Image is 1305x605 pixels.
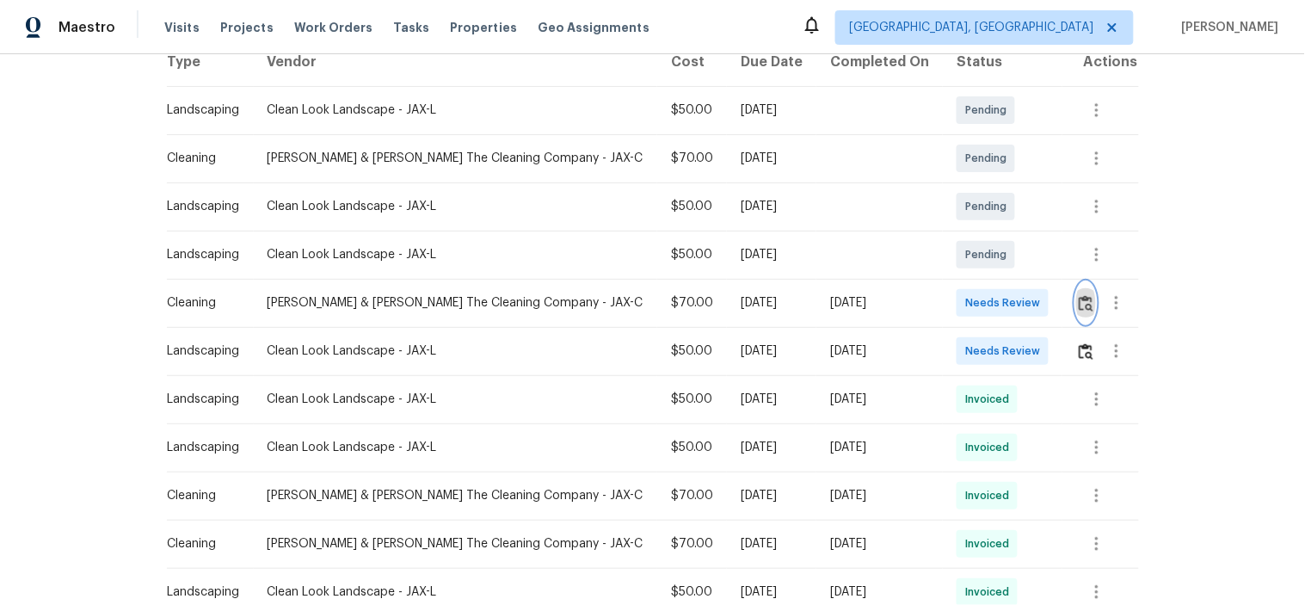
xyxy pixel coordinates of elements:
[741,391,803,408] div: [DATE]
[830,535,929,553] div: [DATE]
[965,487,1016,504] span: Invoiced
[450,19,517,36] span: Properties
[741,246,803,263] div: [DATE]
[830,487,929,504] div: [DATE]
[167,38,254,86] th: Type
[168,487,240,504] div: Cleaning
[657,38,727,86] th: Cost
[168,150,240,167] div: Cleaning
[671,102,713,119] div: $50.00
[254,38,657,86] th: Vendor
[268,583,643,601] div: Clean Look Landscape - JAX-L
[830,583,929,601] div: [DATE]
[538,19,649,36] span: Geo Assignments
[965,439,1016,456] span: Invoiced
[268,102,643,119] div: Clean Look Landscape - JAX-L
[268,343,643,360] div: Clean Look Landscape - JAX-L
[268,487,643,504] div: [PERSON_NAME] & [PERSON_NAME] The Cleaning Company - JAX-C
[830,343,929,360] div: [DATE]
[168,198,240,215] div: Landscaping
[741,150,803,167] div: [DATE]
[393,22,429,34] span: Tasks
[741,439,803,456] div: [DATE]
[741,343,803,360] div: [DATE]
[1076,282,1096,324] button: Review Icon
[268,150,643,167] div: [PERSON_NAME] & [PERSON_NAME] The Cleaning Company - JAX-C
[168,535,240,553] div: Cleaning
[830,294,929,312] div: [DATE]
[58,19,115,36] span: Maestro
[164,19,200,36] span: Visits
[671,439,713,456] div: $50.00
[741,294,803,312] div: [DATE]
[168,294,240,312] div: Cleaning
[168,391,240,408] div: Landscaping
[168,439,240,456] div: Landscaping
[741,583,803,601] div: [DATE]
[965,198,1013,215] span: Pending
[965,102,1013,119] span: Pending
[268,246,643,263] div: Clean Look Landscape - JAX-L
[268,391,643,408] div: Clean Look Landscape - JAX-L
[965,246,1013,263] span: Pending
[965,343,1047,360] span: Needs Review
[294,19,372,36] span: Work Orders
[671,391,713,408] div: $50.00
[671,198,713,215] div: $50.00
[671,487,713,504] div: $70.00
[965,150,1013,167] span: Pending
[850,19,1094,36] span: [GEOGRAPHIC_DATA], [GEOGRAPHIC_DATA]
[220,19,274,36] span: Projects
[671,343,713,360] div: $50.00
[168,102,240,119] div: Landscaping
[816,38,943,86] th: Completed On
[671,535,713,553] div: $70.00
[830,439,929,456] div: [DATE]
[268,294,643,312] div: [PERSON_NAME] & [PERSON_NAME] The Cleaning Company - JAX-C
[671,294,713,312] div: $70.00
[1062,38,1138,86] th: Actions
[1079,343,1093,360] img: Review Icon
[671,246,713,263] div: $50.00
[965,583,1016,601] span: Invoiced
[943,38,1062,86] th: Status
[965,535,1016,553] span: Invoiced
[741,198,803,215] div: [DATE]
[741,487,803,504] div: [DATE]
[727,38,816,86] th: Due Date
[268,535,643,553] div: [PERSON_NAME] & [PERSON_NAME] The Cleaning Company - JAX-C
[830,391,929,408] div: [DATE]
[671,583,713,601] div: $50.00
[168,246,240,263] div: Landscaping
[1175,19,1279,36] span: [PERSON_NAME]
[1079,295,1093,312] img: Review Icon
[268,439,643,456] div: Clean Look Landscape - JAX-L
[168,583,240,601] div: Landscaping
[1076,330,1096,372] button: Review Icon
[741,102,803,119] div: [DATE]
[168,343,240,360] div: Landscaping
[268,198,643,215] div: Clean Look Landscape - JAX-L
[671,150,713,167] div: $70.00
[741,535,803,553] div: [DATE]
[965,294,1047,312] span: Needs Review
[965,391,1016,408] span: Invoiced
